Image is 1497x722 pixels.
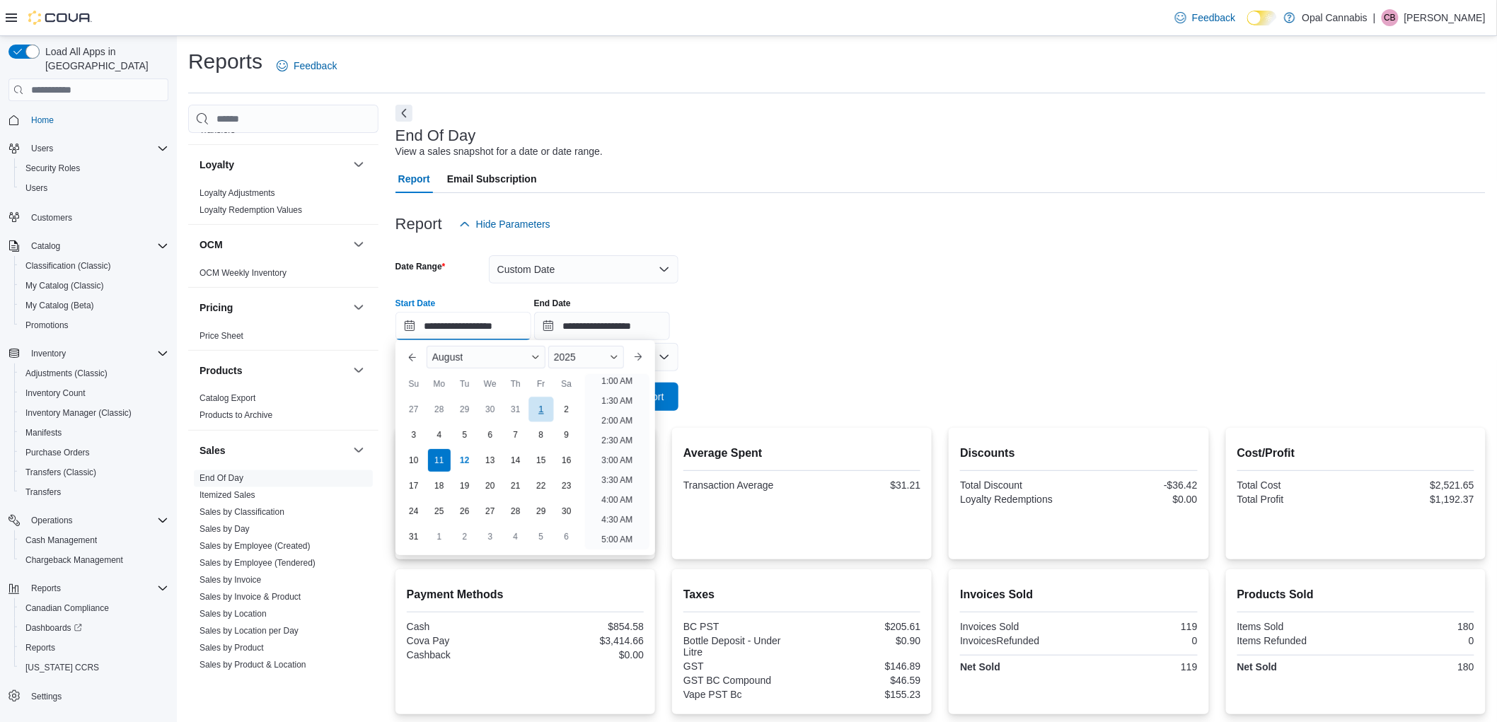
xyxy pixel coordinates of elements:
[1237,621,1353,632] div: Items Sold
[20,552,168,569] span: Chargeback Management
[960,661,1000,672] strong: Net Sold
[20,297,168,314] span: My Catalog (Beta)
[200,525,250,535] a: Sales by Day
[530,373,553,395] div: Fr
[200,204,302,216] span: Loyalty Redemption Values
[200,238,347,252] button: OCM
[3,110,174,130] button: Home
[350,236,367,253] button: OCM
[20,464,168,481] span: Transfers (Classic)
[596,531,638,548] li: 5:00 AM
[428,373,451,395] div: Mo
[200,644,264,653] a: Sales by Product
[200,541,311,552] span: Sales by Employee (Created)
[1082,661,1198,672] div: 119
[25,345,168,362] span: Inventory
[20,424,168,441] span: Manifests
[530,474,553,497] div: day-22
[960,494,1076,505] div: Loyalty Redemptions
[188,390,378,430] div: Products
[20,619,88,636] a: Dashboards
[432,351,463,363] span: August
[20,297,100,314] a: My Catalog (Beta)
[14,658,174,677] button: [US_STATE] CCRS
[25,535,97,546] span: Cash Management
[200,158,347,172] button: Loyalty
[200,187,275,199] span: Loyalty Adjustments
[585,374,649,549] ul: Time
[3,139,174,158] button: Users
[188,47,262,76] h1: Reports
[805,479,921,491] div: $31.21
[200,267,287,279] span: OCM Weekly Inventory
[25,407,132,419] span: Inventory Manager (Classic)
[447,165,537,193] span: Email Subscription
[40,45,168,73] span: Load All Apps in [GEOGRAPHIC_DATA]
[14,443,174,462] button: Purchase Orders
[1192,11,1235,25] span: Feedback
[200,188,275,198] a: Loyalty Adjustments
[200,508,284,518] a: Sales by Classification
[20,424,67,441] a: Manifests
[14,530,174,550] button: Cash Management
[504,424,527,446] div: day-7
[528,649,644,660] div: $0.00
[20,404,168,421] span: Inventory Manager (Classic)
[20,257,117,274] a: Classification (Classic)
[20,484,168,501] span: Transfers
[25,580,67,597] button: Reports
[20,180,168,197] span: Users
[20,552,129,569] a: Chargeback Management
[403,373,425,395] div: Su
[25,580,168,597] span: Reports
[428,424,451,446] div: day-4
[453,449,476,472] div: day-12
[596,432,638,449] li: 2:30 AM
[14,296,174,315] button: My Catalog (Beta)
[548,346,624,368] div: Button. Open the year selector. 2025 is currently selected.
[453,424,476,446] div: day-5
[200,575,261,586] span: Sales by Invoice
[428,449,451,472] div: day-11
[1358,621,1474,632] div: 180
[407,621,523,632] div: Cash
[25,512,79,529] button: Operations
[20,532,168,549] span: Cash Management
[200,393,255,404] span: Catalog Export
[20,639,61,656] a: Reports
[20,404,137,421] a: Inventory Manager (Classic)
[530,500,553,523] div: day-29
[555,424,578,446] div: day-9
[25,140,168,157] span: Users
[403,424,425,446] div: day-3
[683,660,799,672] div: GST
[25,112,59,129] a: Home
[1358,479,1474,491] div: $2,521.65
[200,593,301,602] a: Sales by Invoice & Product
[20,277,168,294] span: My Catalog (Classic)
[25,209,78,226] a: Customers
[1237,635,1353,646] div: Items Refunded
[14,618,174,638] a: Dashboards
[14,276,174,296] button: My Catalog (Classic)
[504,474,527,497] div: day-21
[14,638,174,658] button: Reports
[200,491,255,501] a: Itemized Sales
[479,424,502,446] div: day-6
[25,554,123,566] span: Chargeback Management
[479,398,502,421] div: day-30
[596,491,638,508] li: 4:00 AM
[350,442,367,459] button: Sales
[25,111,168,129] span: Home
[25,687,168,705] span: Settings
[453,398,476,421] div: day-29
[504,449,527,472] div: day-14
[200,473,243,484] span: End Of Day
[20,385,168,402] span: Inventory Count
[200,626,299,637] span: Sales by Location per Day
[20,317,168,334] span: Promotions
[1382,9,1399,26] div: Colton Bourque
[403,398,425,421] div: day-27
[453,474,476,497] div: day-19
[188,264,378,287] div: OCM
